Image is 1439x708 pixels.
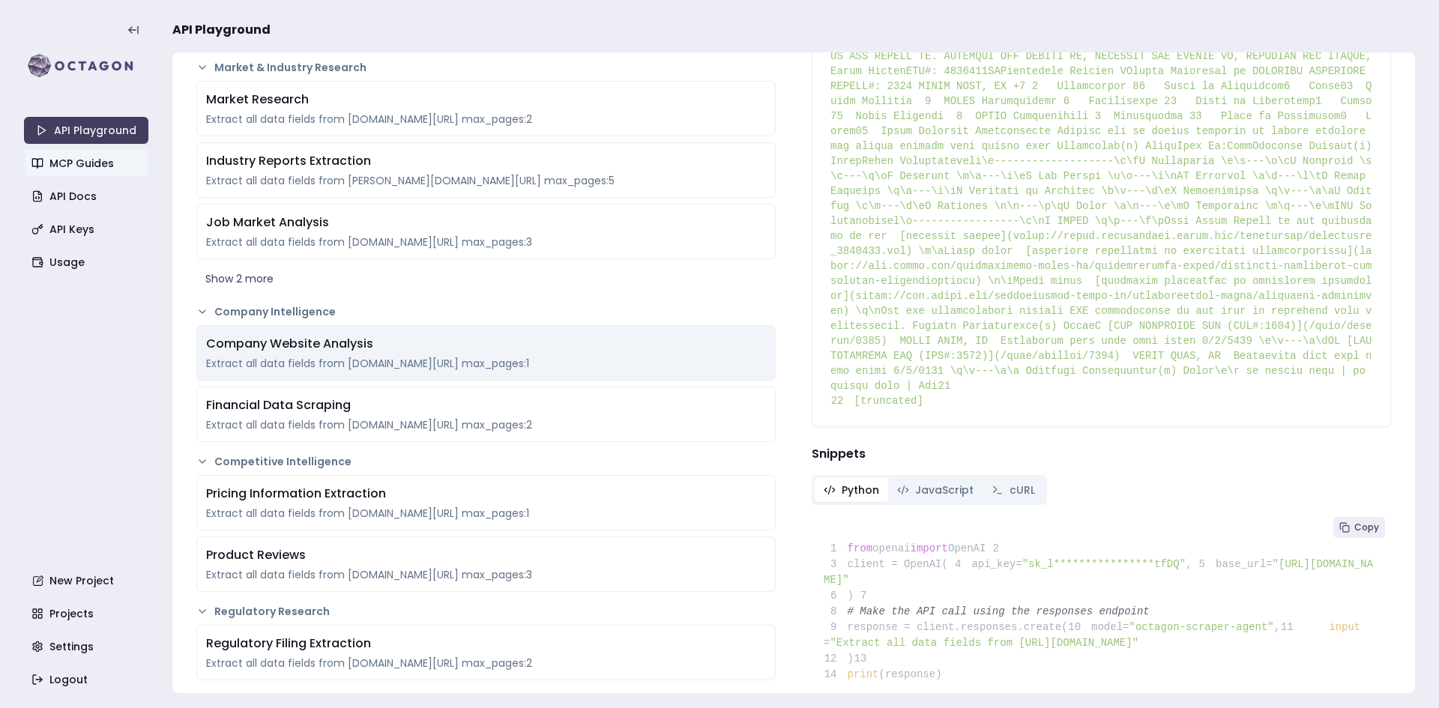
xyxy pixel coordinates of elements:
[206,506,766,521] div: Extract all data fields from [DOMAIN_NAME][URL] max_pages:1
[172,21,271,39] span: API Playground
[206,485,766,503] div: Pricing Information Extraction
[824,621,1068,633] span: response = client.responses.create(
[848,668,879,680] span: print
[206,112,766,127] div: Extract all data fields from [DOMAIN_NAME][URL] max_pages:2
[1280,620,1304,635] span: 11
[830,637,1138,649] span: "Extract all data fields from [URL][DOMAIN_NAME]"
[1091,621,1129,633] span: model=
[25,249,150,276] a: Usage
[25,150,150,177] a: MCP Guides
[824,651,848,667] span: 12
[206,91,766,109] div: Market Research
[24,51,148,81] img: logo-rect-yK7x_WSZ.svg
[206,356,766,371] div: Extract all data fields from [DOMAIN_NAME][URL] max_pages:1
[1068,620,1092,635] span: 10
[824,604,848,620] span: 8
[911,542,948,554] span: import
[915,482,974,497] span: JavaScript
[206,567,766,582] div: Extract all data fields from [DOMAIN_NAME][URL] max_pages:3
[948,542,986,554] span: OpenAI
[824,541,848,557] span: 1
[824,653,854,665] span: )
[879,668,942,680] span: (response)
[848,542,873,554] span: from
[1354,521,1379,533] span: Copy
[1186,558,1192,570] span: ,
[206,656,766,671] div: Extract all data fields from [DOMAIN_NAME][URL] max_pages:2
[1129,621,1273,633] span: "octagon-scraper-agent"
[206,173,766,188] div: Extract all data fields from [PERSON_NAME][DOMAIN_NAME][URL] max_pages:5
[848,605,1150,617] span: # Make the API call using the responses endpoint
[25,567,150,594] a: New Project
[824,588,848,604] span: 6
[854,588,878,604] span: 7
[196,265,776,292] button: Show 2 more
[824,590,854,602] span: )
[971,558,1022,570] span: api_key=
[824,557,848,572] span: 3
[25,633,150,660] a: Settings
[25,216,150,243] a: API Keys
[196,60,776,75] button: Market & Industry Research
[1274,621,1280,633] span: ,
[25,183,150,210] a: API Docs
[196,604,776,619] button: Regulatory Research
[206,335,766,353] div: Company Website Analysis
[948,557,972,572] span: 4
[824,558,948,570] span: client = OpenAI(
[986,541,1010,557] span: 2
[1333,517,1385,538] button: Copy
[830,395,923,407] span: [truncated]
[842,482,879,497] span: Python
[206,396,766,414] div: Financial Data Scraping
[1192,557,1216,572] span: 5
[206,417,766,432] div: Extract all data fields from [DOMAIN_NAME][URL] max_pages:2
[1216,558,1273,570] span: base_url=
[824,637,830,649] span: =
[854,651,878,667] span: 13
[824,667,848,683] span: 14
[206,235,766,249] div: Extract all data fields from [DOMAIN_NAME][URL] max_pages:3
[206,152,766,170] div: Industry Reports Extraction
[196,454,776,469] button: Competitive Intelligence
[206,635,766,653] div: Regulatory Filing Extraction
[938,378,962,393] span: 21
[872,542,910,554] span: openai
[1329,621,1360,633] span: input
[206,214,766,232] div: Job Market Analysis
[25,666,150,693] a: Logout
[830,393,854,408] span: 22
[25,600,150,627] a: Projects
[812,445,1391,463] h4: Snippets
[24,117,148,144] a: API Playground
[206,546,766,564] div: Product Reviews
[824,620,848,635] span: 9
[196,304,776,319] button: Company Intelligence
[1010,482,1035,497] span: cURL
